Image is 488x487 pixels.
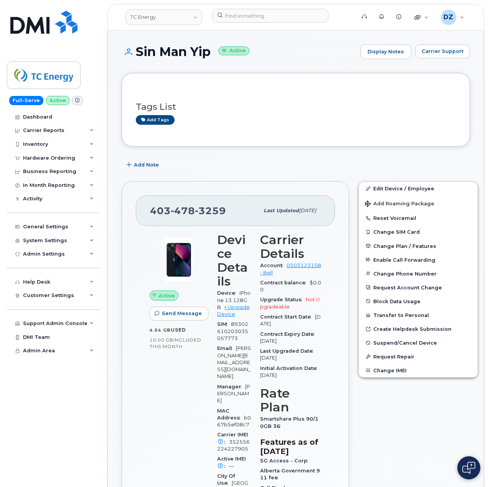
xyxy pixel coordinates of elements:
span: City Of Use [217,473,235,486]
span: Enable Call Forwarding [373,257,435,262]
button: Request Repair [359,350,478,363]
span: 352556224227905 [217,439,250,452]
span: [DATE] [260,338,277,344]
h3: Rate Plan [260,386,321,414]
span: [DATE] [299,208,316,213]
button: Change Plan / Features [359,239,478,253]
span: [PERSON_NAME][EMAIL_ADDRESS][DOMAIN_NAME] [217,345,251,379]
span: SIM [217,321,231,327]
span: Contract balance [260,280,310,286]
img: Open chat [462,462,475,474]
span: Send Message [162,310,202,317]
button: Transfer to Personal [359,308,478,322]
h3: Features as of [DATE] [260,437,321,456]
button: Change SIM Card [359,225,478,239]
span: 478 [171,205,195,216]
a: Create Helpdesk Submission [359,322,478,336]
span: [DATE] [260,372,277,378]
span: Email [217,345,236,351]
span: Initial Activation Date [260,365,321,371]
a: Add tags [136,115,175,125]
small: Active [218,46,249,55]
span: 89302610203035057773 [217,321,248,341]
img: image20231002-3703462-1ig824h.jpeg [156,237,202,283]
span: Alberta Government 911 fee [260,468,320,480]
span: Manager [217,384,245,390]
button: Add Roaming Package [359,195,478,211]
span: 3259 [195,205,226,216]
span: MAC Address [217,408,244,421]
span: Device [217,290,239,296]
h3: Carrier Details [260,233,321,261]
span: Smartshare Plus 90/10GB 36 [260,416,318,429]
span: [PERSON_NAME] [217,384,250,404]
span: Not Upgradeable [260,297,320,309]
span: Add Roaming Package [365,201,434,208]
span: — [229,463,234,469]
a: Edit Device / Employee [359,182,478,195]
button: Block Data Usage [359,294,478,308]
a: Display Notes [360,45,411,59]
span: 4.54 GB [150,327,171,333]
span: Active [158,292,175,299]
button: Request Account Change [359,281,478,294]
span: Carrier Support [422,48,463,55]
span: Last updated [264,208,299,213]
span: Add Note [134,161,159,168]
h3: Device Details [217,233,251,288]
h1: Sin Man Yip [122,45,356,58]
button: Change IMEI [359,363,478,377]
button: Add Note [122,158,165,172]
h3: Tags List [136,102,456,112]
button: Reset Voicemail [359,211,478,225]
span: Change Plan / Features [373,243,436,249]
span: Active IMEI [217,456,246,469]
button: Enable Call Forwarding [359,253,478,267]
span: iPhone 13 128GB [217,290,251,310]
button: Carrier Support [415,45,470,58]
a: 0503123158 - Bell [260,262,321,275]
span: Suspend/Cancel Device [373,340,437,346]
span: Carrier IMEI [217,432,248,444]
span: 403 [150,205,226,216]
span: Last Upgraded Date [260,348,317,354]
span: used [171,327,186,333]
button: Send Message [150,307,208,320]
span: [DATE] [260,355,277,361]
span: 10.00 GB [150,337,173,343]
span: Account [260,262,287,268]
span: Contract Expiry Date [260,331,318,337]
span: Contract Start Date [260,314,315,320]
span: Upgrade Status [260,297,306,302]
span: included this month [150,337,201,350]
a: + Upgrade Device [217,304,250,317]
button: Suspend/Cancel Device [359,336,478,350]
button: Change Phone Number [359,267,478,281]
span: 5G Access - Corp [260,458,312,464]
